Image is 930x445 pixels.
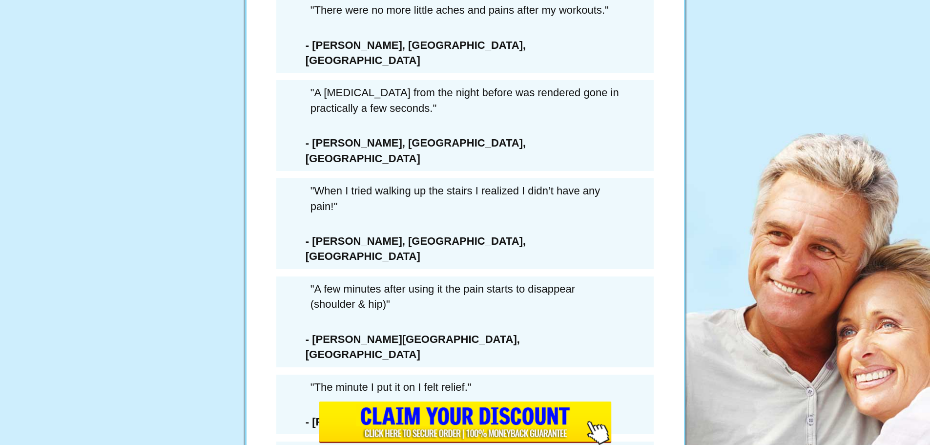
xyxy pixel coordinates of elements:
[281,276,649,317] p: "A few minutes after using it the pain starts to disappear (shoulder & hip)"
[306,39,526,66] strong: - [PERSON_NAME], [GEOGRAPHIC_DATA], [GEOGRAPHIC_DATA]
[319,402,612,445] input: Submit
[281,178,649,219] p: "When I tried walking up the stairs I realized I didn’t have any pain!"
[306,235,526,262] strong: - [PERSON_NAME], [GEOGRAPHIC_DATA], [GEOGRAPHIC_DATA]
[281,375,649,400] p: "The minute I put it on I felt relief."
[281,80,649,121] p: "A [MEDICAL_DATA] from the night before was rendered gone in practically a few seconds."
[306,137,526,164] strong: - [PERSON_NAME], [GEOGRAPHIC_DATA], [GEOGRAPHIC_DATA]
[306,333,520,360] strong: - [PERSON_NAME][GEOGRAPHIC_DATA], [GEOGRAPHIC_DATA]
